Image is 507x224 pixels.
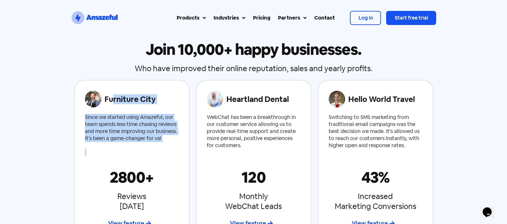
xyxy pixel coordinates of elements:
div: Products [177,14,199,22]
h4: Heartland Dental [226,94,297,104]
a: SVG link [71,10,119,26]
h4: Reviews [DATE] [85,191,179,211]
a: Contact [310,10,338,26]
h4: Increased Marketing Conversions [329,191,422,211]
div: Since we started using Amazeful, our team spends less time chasing reviews and more time improvin... [85,114,179,142]
div: Who have improved their online reputation, sales and yearly profits. [74,63,433,73]
span: Log in [358,14,373,21]
h4: Monthly WebChat Leads [207,191,300,211]
a: Partners [274,10,310,26]
a: Products [173,10,210,26]
a: Industries [210,10,249,26]
h2: Join 10,000+ happy businesses. [74,42,433,57]
h2: 120 [207,170,300,185]
a: Start free trial [386,11,436,25]
span: Start free trial [394,14,428,21]
h4: Hello World Travel [348,94,419,104]
div: Switching to SMS marketing from traditional email campaigns was the best decision we made. It's a... [329,114,422,149]
h4: Furniture City [105,94,175,104]
a: Log in [350,11,381,25]
iframe: chat widget [480,198,501,218]
div: Industries [214,14,239,22]
div: Contact [314,14,334,22]
h2: 43%​ [329,170,422,185]
h2: 2800+​ [85,170,179,185]
a: Pricing [249,10,274,26]
div: Pricing [253,14,270,22]
div: Partners [278,14,300,22]
div: WebChat has been a breakthrough in our customer service allowing us to provide real-time support ... [207,114,300,149]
